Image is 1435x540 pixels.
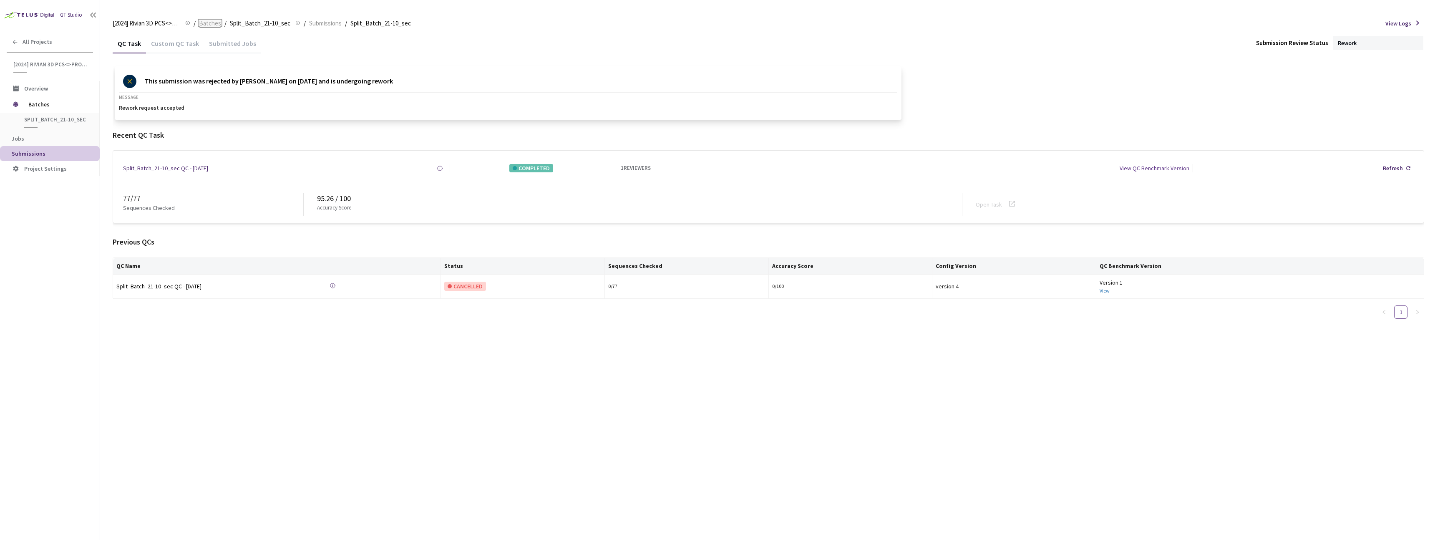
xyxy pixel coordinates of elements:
span: Submissions [12,150,45,157]
th: QC Benchmark Version [1096,258,1424,275]
span: Batches [199,18,221,28]
li: 1 [1394,305,1407,319]
li: Previous Page [1377,305,1391,319]
div: 77 / 77 [123,193,303,204]
div: Refresh [1383,164,1403,172]
span: View Logs [1385,19,1411,28]
div: Submission Review Status [1256,38,1328,47]
a: Open Task [976,201,1002,208]
div: 0/100 [772,283,929,290]
span: Split_Batch_21-10_sec [24,116,86,123]
th: Sequences Checked [605,258,769,275]
div: Split_Batch_21-10_sec QC - [DATE] [116,282,233,291]
div: Version 1 [1100,278,1420,287]
p: Sequences Checked [123,204,175,212]
div: 0 / 77 [608,283,765,290]
div: Recent QC Task [113,130,1424,141]
span: Submissions [309,18,342,28]
li: / [194,18,196,28]
span: Split_Batch_21-10_sec [350,18,411,28]
span: Jobs [12,135,24,142]
th: QC Name [113,258,441,275]
div: View QC Benchmark Version [1120,164,1189,172]
button: right [1411,305,1424,319]
p: Rework request accepted [119,104,897,111]
p: MESSAGE [119,95,897,100]
p: This submission was rejected by [PERSON_NAME] on [DATE] and is undergoing rework [145,75,393,88]
div: GT Studio [60,11,82,19]
span: left [1382,310,1387,315]
button: left [1377,305,1391,319]
li: / [345,18,347,28]
li: / [224,18,227,28]
div: 95.26 / 100 [317,193,962,204]
div: 1 REVIEWERS [621,164,651,172]
li: / [304,18,306,28]
th: Accuracy Score [769,258,933,275]
th: Config Version [932,258,1096,275]
li: Next Page [1411,305,1424,319]
a: View [1100,288,1110,294]
p: Accuracy Score [317,204,351,212]
span: right [1415,310,1420,315]
div: Custom QC Task [146,39,204,53]
th: Status [441,258,605,275]
div: version 4 [936,282,1093,291]
a: Submissions [307,18,343,28]
div: Submitted Jobs [204,39,261,53]
div: COMPLETED [509,164,553,172]
span: [2024] Rivian 3D PCS<>Production [113,18,180,28]
a: Split_Batch_21-10_sec QC - [DATE] [123,164,208,172]
a: 1 [1395,306,1407,318]
div: QC Task [113,39,146,53]
span: All Projects [23,38,52,45]
div: Previous QCs [113,237,1424,247]
span: Overview [24,85,48,92]
span: [2024] Rivian 3D PCS<>Production [13,61,88,68]
span: Batches [28,96,86,113]
span: Project Settings [24,165,67,172]
span: Split_Batch_21-10_sec [230,18,290,28]
div: CANCELLED [444,282,486,291]
a: Batches [197,18,223,28]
